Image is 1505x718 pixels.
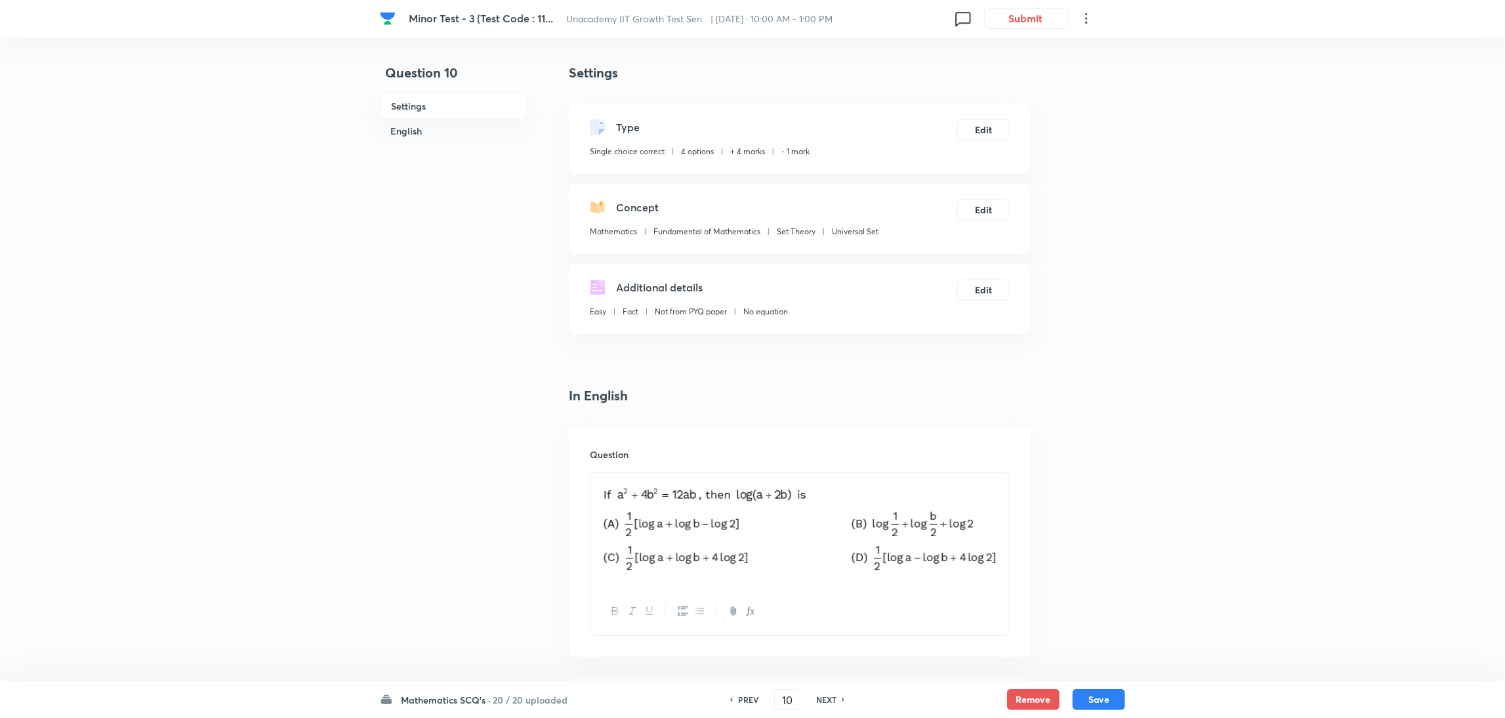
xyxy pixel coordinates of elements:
p: Mathematics [590,226,637,238]
h6: Question [590,448,1010,461]
p: Single choice correct [590,146,665,158]
h5: Concept [616,200,659,215]
button: Edit [957,200,1010,221]
h5: Type [616,119,640,135]
button: Save [1073,689,1125,710]
h4: In English [569,386,1031,406]
button: Remove [1007,689,1060,710]
h4: Settings [569,63,1031,83]
img: questionType.svg [590,119,606,135]
h6: NEXT [816,694,836,706]
p: Easy [590,306,606,318]
p: Not from PYQ paper [655,306,727,318]
img: Company Logo [380,11,396,26]
h6: 20 / 20 uploaded [493,693,567,707]
img: questionDetails.svg [590,280,606,295]
p: Fundamental of Mathematics [653,226,760,238]
p: Universal Set [832,226,878,238]
h5: Additional details [616,280,703,295]
button: Edit [957,119,1010,140]
p: Set Theory [777,226,815,238]
button: Submit [984,8,1068,29]
p: 4 options [681,146,714,158]
h6: Mathematics SCQ's · [401,693,491,707]
p: + 4 marks [730,146,765,158]
p: No equation [743,306,788,318]
span: Unacademy IIT Growth Test Seri... | [DATE] · 10:00 AM - 1:00 PM [567,12,833,25]
p: - 1 mark [781,146,810,158]
img: 30-08-25-08:32:10-AM [600,480,999,576]
a: Company Logo [380,11,398,26]
span: Minor Test - 3 (Test Code : 11... [409,11,554,25]
h6: PREV [738,694,758,706]
h6: English [380,119,527,143]
button: Edit [957,280,1010,301]
img: questionConcept.svg [590,200,606,215]
h6: Settings [380,93,527,119]
h4: Question 10 [380,63,527,93]
p: Fact [623,306,638,318]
